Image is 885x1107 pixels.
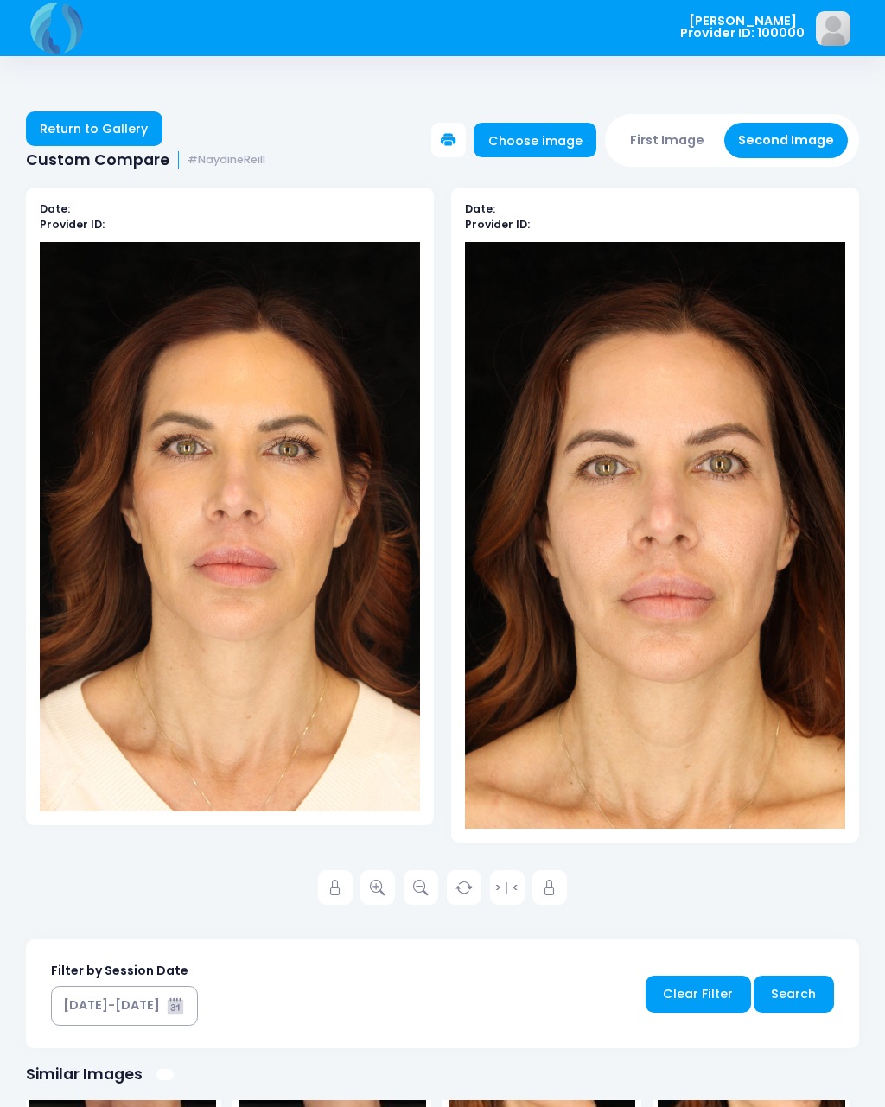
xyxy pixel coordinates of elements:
a: Clear Filter [646,976,751,1013]
label: Filter by Session Date [51,962,188,980]
a: Search [754,976,834,1013]
h1: Similar Images [26,1066,143,1084]
a: Choose image [474,123,596,157]
div: [DATE]-[DATE] [63,996,160,1015]
img: image [816,11,850,46]
span: [PERSON_NAME] Provider ID: 100000 [680,15,805,40]
a: > | < [490,870,525,905]
b: Provider ID: [465,217,530,232]
b: Date: [40,201,70,216]
span: Custom Compare [26,151,169,169]
img: compare-img1 [40,242,420,812]
a: Return to Gallery [26,111,162,146]
b: Provider ID: [40,217,105,232]
button: Second Image [724,123,849,158]
b: Date: [465,201,495,216]
small: #NaydineReill [188,154,265,167]
button: First Image [616,123,719,158]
